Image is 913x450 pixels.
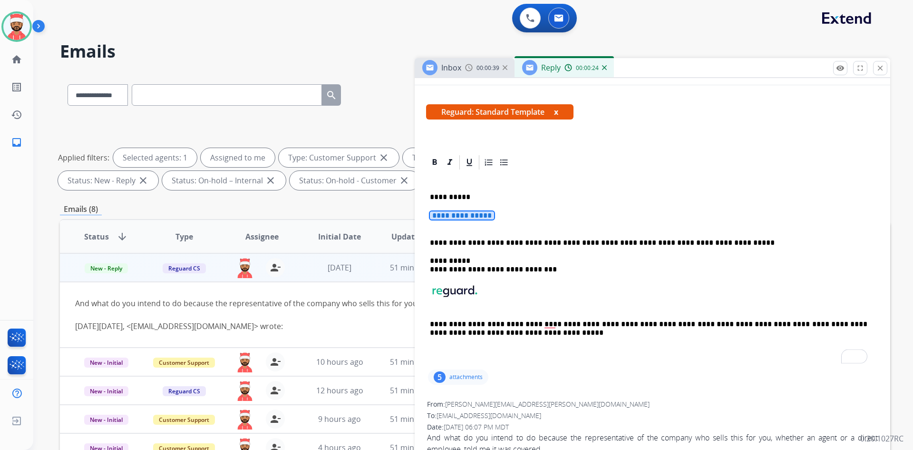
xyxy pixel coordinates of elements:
[390,357,445,367] span: 51 minutes ago
[318,231,361,242] span: Initial Date
[11,54,22,65] mat-icon: home
[426,171,879,368] div: To enrich screen reader interactions, please activate Accessibility in Grammarly extension settings
[443,155,457,170] div: Italic
[476,64,499,72] span: 00:00:39
[390,262,445,273] span: 51 minutes ago
[58,171,158,190] div: Status: New - Reply
[290,171,419,190] div: Status: On-hold - Customer
[390,414,445,424] span: 51 minutes ago
[427,422,878,432] div: Date:
[84,386,128,396] span: New - Initial
[113,148,197,167] div: Selected agents: 1
[137,175,149,186] mat-icon: close
[482,155,496,170] div: Ordered List
[11,81,22,93] mat-icon: list_alt
[497,155,511,170] div: Bullet List
[427,400,878,409] div: From:
[270,413,281,425] mat-icon: person_remove
[316,385,363,396] span: 12 hours ago
[3,13,30,40] img: avatar
[378,152,389,163] mat-icon: close
[245,231,279,242] span: Assignee
[84,415,128,425] span: New - Initial
[163,263,206,273] span: Reguard CS
[175,231,193,242] span: Type
[576,64,599,72] span: 00:00:24
[836,64,845,72] mat-icon: remove_red_eye
[270,356,281,368] mat-icon: person_remove
[75,298,719,332] div: And what do you intend to do because the representative of the company who sells this for you, wh...
[235,381,254,401] img: agent-avatar
[398,175,410,186] mat-icon: close
[856,64,864,72] mat-icon: fullscreen
[554,106,558,118] button: x
[316,357,363,367] span: 10 hours ago
[270,385,281,396] mat-icon: person_remove
[201,148,275,167] div: Assigned to me
[84,231,109,242] span: Status
[11,109,22,120] mat-icon: history
[427,411,878,420] div: To:
[541,62,561,73] span: Reply
[328,262,351,273] span: [DATE]
[449,373,483,381] p: attachments
[117,231,128,242] mat-icon: arrow_downward
[403,148,527,167] div: Type: Shipping Protection
[60,203,102,215] p: Emails (8)
[60,42,890,61] h2: Emails
[427,155,442,170] div: Bold
[265,175,276,186] mat-icon: close
[163,386,206,396] span: Reguard CS
[441,62,461,73] span: Inbox
[426,104,573,120] span: Reguard: Standard Template
[390,385,445,396] span: 51 minutes ago
[437,411,541,420] span: [EMAIL_ADDRESS][DOMAIN_NAME]
[11,137,22,148] mat-icon: inbox
[444,422,509,431] span: [DATE] 06:07 PM MDT
[162,171,286,190] div: Status: On-hold – Internal
[153,358,215,368] span: Customer Support
[445,400,650,409] span: [PERSON_NAME][EMAIL_ADDRESS][PERSON_NAME][DOMAIN_NAME]
[235,258,254,278] img: agent-avatar
[279,148,399,167] div: Type: Customer Support
[235,352,254,372] img: agent-avatar
[85,263,128,273] span: New - Reply
[326,90,337,101] mat-icon: search
[860,433,903,444] p: 0.20.1027RC
[58,152,109,163] p: Applied filters:
[84,358,128,368] span: New - Initial
[270,262,281,273] mat-icon: person_remove
[434,371,446,383] div: 5
[876,64,884,72] mat-icon: close
[235,410,254,430] img: agent-avatar
[318,414,361,424] span: 9 hours ago
[153,415,215,425] span: Customer Support
[131,321,254,331] a: [EMAIL_ADDRESS][DOMAIN_NAME]
[391,231,444,242] span: Updated Date
[462,155,476,170] div: Underline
